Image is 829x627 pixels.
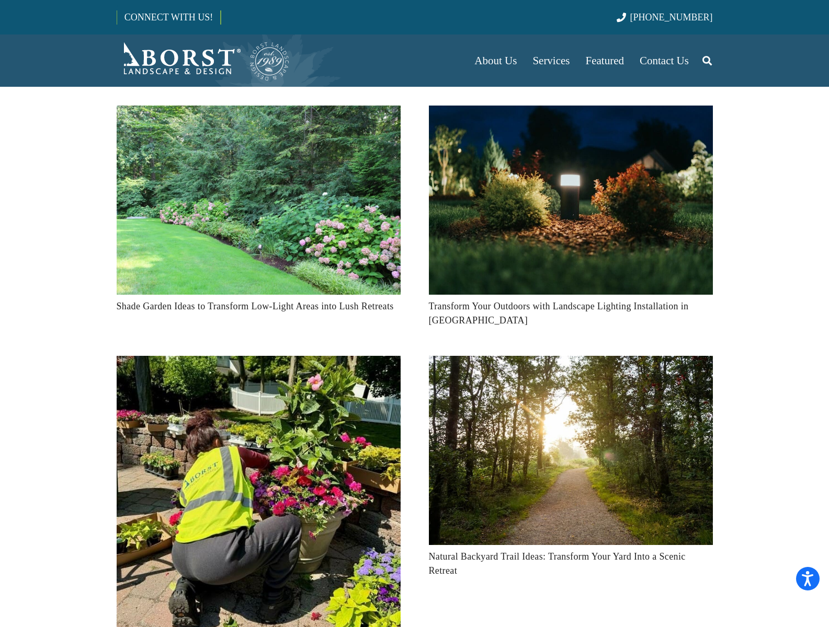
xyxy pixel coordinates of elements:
a: About Us [467,34,525,87]
span: [PHONE_NUMBER] [630,12,713,22]
span: About Us [474,54,517,67]
a: [PHONE_NUMBER] [617,12,712,22]
a: Shade Garden Ideas to Transform Low-Light Areas into Lush Retreats [117,108,401,119]
a: Search [697,48,718,74]
a: Borst-Logo [117,40,290,82]
a: Natural Backyard Trail Ideas: Transform Your Yard Into a Scenic Retreat [429,358,713,369]
img: Light up your home with expert landscape lighting installation [429,106,713,295]
a: Contact Us [632,34,697,87]
a: Transform Your Outdoors with Landscape Lighting Installation in NJ [429,108,713,119]
span: Featured [586,54,624,67]
a: CONNECT WITH US! [117,5,220,30]
img: Explore shade garden ideas to bring life to your low-light areas. [117,106,401,295]
a: Shade Garden Ideas to Transform Low-Light Areas into Lush Retreats [117,301,394,311]
a: Natural Backyard Trail Ideas: Transform Your Yard Into a Scenic Retreat [429,551,686,576]
span: Services [532,54,570,67]
a: Services [525,34,577,87]
span: Contact Us [640,54,689,67]
a: How to Keep Plants Alive in Summer Heat: Essential Tips for a Thriving Garden [117,358,401,369]
a: Featured [578,34,632,87]
img: Embracing natural backyard trail ideas is a simple yet powerful way to enhance your landscape’s b... [429,356,713,545]
a: Transform Your Outdoors with Landscape Lighting Installation in [GEOGRAPHIC_DATA] [429,301,689,326]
